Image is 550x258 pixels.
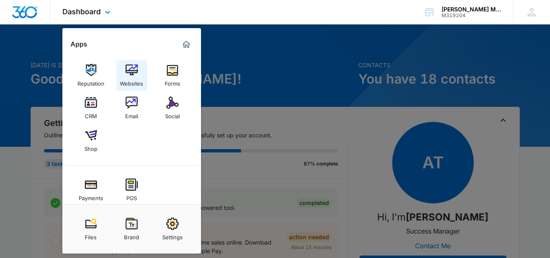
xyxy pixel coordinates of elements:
a: Files [75,214,106,245]
div: Forms [165,76,180,87]
div: Settings [162,230,183,240]
div: account id [442,13,501,18]
div: Email [125,109,138,119]
div: Social [165,109,180,119]
div: Files [85,230,97,240]
a: Settings [157,214,188,245]
a: POS [116,174,147,205]
div: account name [442,6,501,13]
h2: Apps [71,40,87,48]
a: Reputation [75,60,106,91]
a: Payments [75,174,106,205]
div: Brand [124,230,139,240]
a: CRM [75,93,106,123]
div: POS [126,191,137,201]
div: Shop [84,141,97,152]
a: Forms [157,60,188,91]
div: CRM [85,109,97,119]
a: Marketing 360® Dashboard [180,38,193,51]
a: Social [157,93,188,123]
a: Shop [75,125,106,156]
a: Email [116,93,147,123]
div: Reputation [77,76,104,87]
span: Dashboard [62,7,101,16]
a: Brand [116,214,147,245]
div: Payments [79,191,103,201]
a: Websites [116,60,147,91]
div: Websites [120,76,143,87]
